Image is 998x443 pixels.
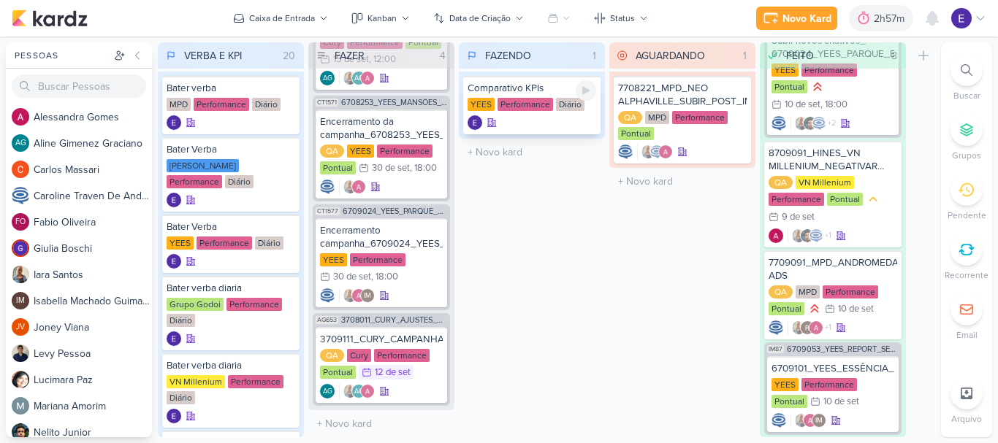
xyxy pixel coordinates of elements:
[823,322,831,334] span: +1
[12,134,29,152] div: Aline Gimenez Graciano
[769,147,897,173] div: 8709091_HINES_VN MILLENIUM_NEGATIVAR PALAVRAS BAIRROS
[320,180,335,194] img: Caroline Traven De Andrade
[343,71,357,85] img: Iara Santos
[167,193,181,207] img: Eduardo Quaresma
[15,139,26,147] p: AG
[316,99,338,107] span: CT1571
[823,230,831,242] span: +1
[794,413,809,428] img: Iara Santos
[351,71,366,85] div: Aline Gimenez Graciano
[772,63,799,77] div: YEES
[772,413,786,428] img: Caroline Traven De Andrade
[948,209,986,222] p: Pendente
[34,372,152,388] div: L u c i m a r a P a z
[823,397,859,407] div: 10 de set
[374,349,430,362] div: Performance
[167,115,181,130] div: Criador(a): Eduardo Quaresma
[956,328,978,342] p: Email
[788,320,831,335] div: Colaboradores: Iara Santos, Rafael Dornelles, Alessandra Gomes, Isabella Machado Guimarães
[167,391,195,404] div: Diário
[618,82,747,108] div: 7708221_MPD_NEO ALPHAVILLE_SUBIR_POST_IMPULSIONAMENTO_META_ADS
[756,7,837,30] button: Novo Kard
[311,413,452,434] input: + Novo kard
[16,297,25,305] p: IM
[810,80,825,94] div: Prioridade Alta
[351,288,366,303] img: Alessandra Gomes
[823,285,878,298] div: Performance
[951,8,972,28] img: Eduardo Quaresma
[12,49,111,62] div: Pessoas
[320,384,335,398] div: Aline Gimenez Graciano
[803,116,818,131] img: Nelito Junior
[167,331,181,346] div: Criador(a): Eduardo Quaresma
[800,320,815,335] img: Rafael Dornelles
[320,224,443,250] div: Encerramento campanha_6709024_YEES_PARQUE_BUENA_VISTA_NOVA_CAMPANHA_TEASER_META
[167,331,181,346] img: Eduardo Quaresma
[350,253,405,266] div: Performance
[772,362,894,375] div: 6709101_YEES_ESSÊNCIA_CAMPOLIM_PAUSAR_VIDEO_NARRADO
[953,89,980,102] p: Buscar
[343,288,357,303] img: Iara Santos
[320,161,356,174] div: Pontual
[339,180,366,194] div: Colaboradores: Iara Santos, Alessandra Gomes
[769,320,783,335] div: Criador(a): Caroline Traven De Andrade
[228,375,283,388] div: Performance
[650,145,664,159] img: Caroline Traven De Andrade
[194,98,249,111] div: Performance
[167,254,181,269] div: Criador(a): Eduardo Quaresma
[12,292,29,309] div: Isabella Machado Guimarães
[347,349,371,362] div: Cury
[782,212,815,222] div: 9 de set
[12,423,29,441] img: Nelito Junior
[323,388,332,396] p: AG
[320,288,335,303] img: Caroline Traven De Andrade
[351,180,366,194] img: Alessandra Gomes
[801,63,857,77] div: Performance
[769,320,783,335] img: Caroline Traven De Andrade
[167,254,181,269] img: Eduardo Quaresma
[658,145,673,159] img: Alessandra Gomes
[769,228,783,243] img: Alessandra Gomes
[951,412,982,425] p: Arquivo
[782,11,831,26] div: Novo Kard
[12,213,29,231] div: Fabio Oliveira
[34,425,152,440] div: N e l i t o J u n i o r
[952,149,981,162] p: Grupos
[343,180,357,194] img: Iara Santos
[12,318,29,336] div: Joney Viana
[320,71,335,85] div: Aline Gimenez Graciano
[769,256,897,282] div: 7709091_MPD_ANDROMEDA_UNIR_VERBA_GOOGLE ADS
[34,241,152,256] div: G i u l i a B o s c h i
[468,98,495,111] div: YEES
[12,371,29,388] img: Lucimara Paz
[360,288,375,303] div: Isabella Machado Guimarães
[333,272,371,282] div: 30 de set
[645,111,669,124] div: MPD
[498,98,553,111] div: Performance
[618,111,642,124] div: QA
[343,384,357,398] img: Iara Santos
[12,266,29,283] img: Iara Santos
[34,293,152,309] div: I s a b e l l a M a c h a d o G u i m a r ã e s
[820,100,847,109] div: , 18:00
[339,71,375,85] div: Colaboradores: Iara Santos, Aline Gimenez Graciano, Alessandra Gomes
[12,397,29,415] img: Mariana Amorim
[225,175,254,188] div: Diário
[787,345,899,353] span: 6709053_YEES_REPORT_SEMANAL_09.09_MARKETING
[803,413,818,428] img: Alessandra Gomes
[320,180,335,194] div: Criador(a): Caroline Traven De Andrade
[167,298,224,311] div: Grupo Godoi
[377,145,433,158] div: Performance
[34,320,152,335] div: J o n e y V i a n a
[637,145,673,159] div: Colaboradores: Iara Santos, Caroline Traven De Andrade, Alessandra Gomes
[167,314,195,327] div: Diário
[34,109,152,125] div: A l e s s a n d r a G o m e s
[34,346,152,361] div: L e v y P e s s o a
[341,99,447,107] span: 6708253_YEES_MANSÕES_SUBIR_PEÇAS_CAMPANHA
[791,228,806,243] img: Iara Santos
[791,413,826,428] div: Colaboradores: Iara Santos, Alessandra Gomes, Isabella Machado Guimarães
[167,115,181,130] img: Eduardo Quaresma
[769,302,804,315] div: Pontual
[12,239,29,257] img: Giulia Boschi
[351,384,366,398] div: Aline Gimenez Graciano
